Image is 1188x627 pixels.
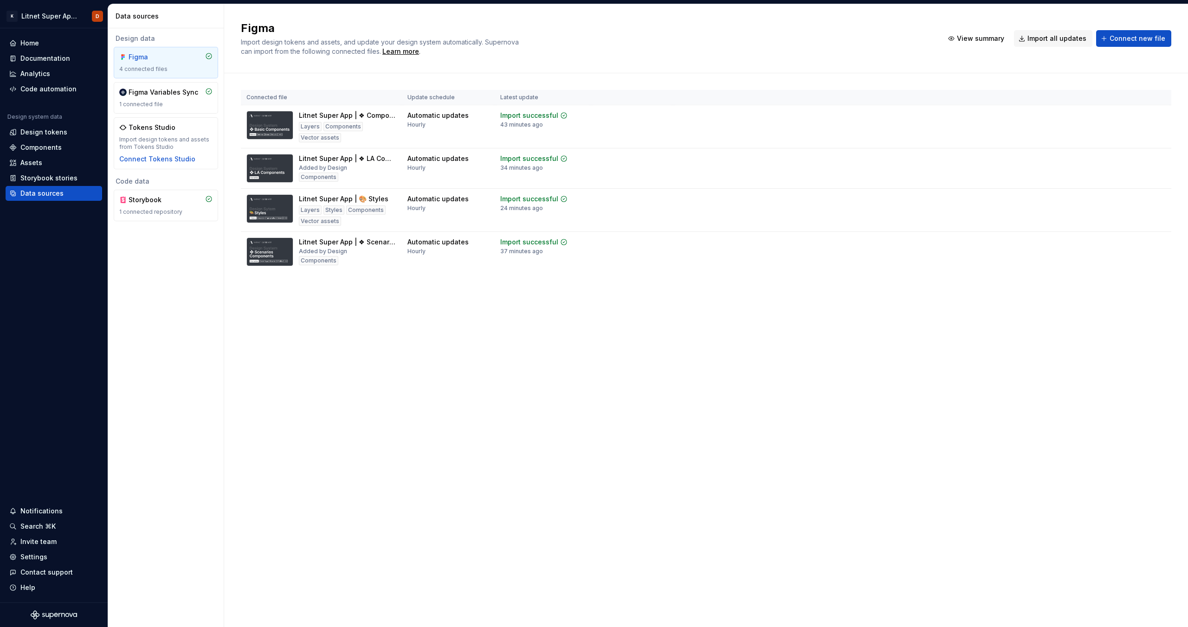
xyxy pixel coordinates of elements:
[299,122,322,131] div: Layers
[346,205,386,215] div: Components
[6,186,102,201] a: Data sources
[500,205,543,212] div: 24 minutes ago
[407,194,469,204] div: Automatic updates
[407,237,469,247] div: Automatic updates
[299,154,396,163] div: Litnet Super App | ❖ LA Components
[119,208,213,216] div: 1 connected repository
[299,133,341,142] div: Vector assets
[299,217,341,226] div: Vector assets
[129,123,175,132] div: Tokens Studio
[6,140,102,155] a: Components
[407,248,426,255] div: Hourly
[381,48,420,55] span: .
[119,65,213,73] div: 4 connected files
[6,550,102,564] a: Settings
[299,173,338,182] div: Components
[114,117,218,169] a: Tokens StudioImport design tokens and assets from Tokens StudioConnect Tokens Studio
[1027,34,1086,43] span: Import all updates
[31,610,77,620] svg: Supernova Logo
[119,101,213,108] div: 1 connected file
[6,171,102,186] a: Storybook stories
[2,6,106,26] button: KLitnet Super App 2.0.D
[114,177,218,186] div: Code data
[1110,34,1165,43] span: Connect new file
[500,121,543,128] div: 43 minutes ago
[299,237,396,247] div: Litnet Super App | ❖ Scenarios Components
[114,82,218,114] a: Figma Variables Sync1 connected file
[20,189,64,198] div: Data sources
[6,504,102,518] button: Notifications
[407,111,469,120] div: Automatic updates
[943,30,1010,47] button: View summary
[20,84,77,94] div: Code automation
[299,256,338,265] div: Components
[500,154,558,163] div: Import successful
[96,13,99,20] div: D
[20,69,50,78] div: Analytics
[1096,30,1171,47] button: Connect new file
[6,82,102,96] a: Code automation
[20,506,63,516] div: Notifications
[129,52,173,62] div: Figma
[299,205,322,215] div: Layers
[6,565,102,580] button: Contact support
[500,237,558,247] div: Import successful
[114,34,218,43] div: Design data
[20,552,47,562] div: Settings
[407,205,426,212] div: Hourly
[407,121,426,128] div: Hourly
[1014,30,1092,47] button: Import all updates
[119,136,213,151] div: Import design tokens and assets from Tokens Studio
[382,47,419,56] a: Learn more
[323,122,363,131] div: Components
[241,90,402,105] th: Connected file
[6,519,102,534] button: Search ⌘K
[114,190,218,221] a: Storybook1 connected repository
[299,248,347,255] div: Added by Design
[20,158,42,167] div: Assets
[500,111,558,120] div: Import successful
[500,194,558,204] div: Import successful
[20,128,67,137] div: Design tokens
[116,12,220,21] div: Data sources
[402,90,495,105] th: Update schedule
[500,164,543,172] div: 34 minutes ago
[20,38,39,48] div: Home
[299,164,347,172] div: Added by Design
[20,173,77,183] div: Storybook stories
[6,66,102,81] a: Analytics
[6,125,102,140] a: Design tokens
[241,38,521,55] span: Import design tokens and assets, and update your design system automatically. Supernova can impor...
[6,155,102,170] a: Assets
[241,21,932,36] h2: Figma
[323,205,344,215] div: Styles
[407,164,426,172] div: Hourly
[6,11,18,22] div: K
[495,90,591,105] th: Latest update
[299,111,396,120] div: Litnet Super App | ❖ Components
[299,194,388,204] div: Litnet Super App | 🎨 Styles
[6,36,102,51] a: Home
[7,113,62,121] div: Design system data
[129,88,198,97] div: Figma Variables Sync
[20,522,56,531] div: Search ⌘K
[20,54,70,63] div: Documentation
[119,154,195,164] button: Connect Tokens Studio
[20,568,73,577] div: Contact support
[500,248,543,255] div: 37 minutes ago
[6,51,102,66] a: Documentation
[129,195,173,205] div: Storybook
[21,12,81,21] div: Litnet Super App 2.0.
[407,154,469,163] div: Automatic updates
[957,34,1004,43] span: View summary
[20,143,62,152] div: Components
[6,580,102,595] button: Help
[20,537,57,546] div: Invite team
[20,583,35,592] div: Help
[114,47,218,78] a: Figma4 connected files
[6,534,102,549] a: Invite team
